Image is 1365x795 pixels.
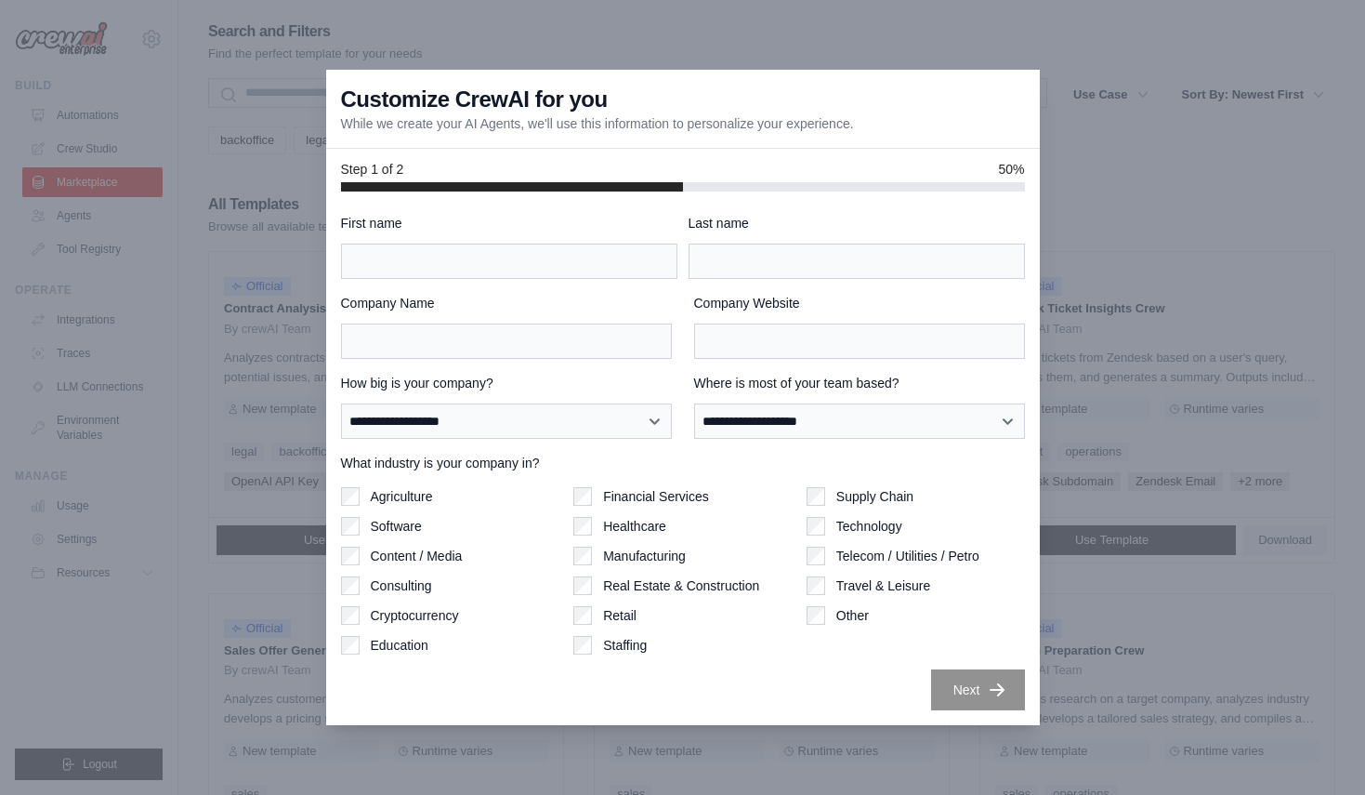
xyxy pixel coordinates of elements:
[341,294,672,312] label: Company Name
[931,669,1025,710] button: Next
[836,517,902,536] label: Technology
[603,517,666,536] label: Healthcare
[603,487,709,506] label: Financial Services
[371,547,463,565] label: Content / Media
[836,487,913,506] label: Supply Chain
[341,214,677,232] label: First name
[371,576,432,595] label: Consulting
[998,160,1024,179] span: 50%
[694,374,1025,392] label: Where is most of your team based?
[341,85,608,114] h3: Customize CrewAI for you
[371,606,459,625] label: Cryptocurrency
[341,374,672,392] label: How big is your company?
[341,114,854,133] p: While we create your AI Agents, we'll use this information to personalize your experience.
[689,214,1025,232] label: Last name
[836,576,930,595] label: Travel & Leisure
[836,547,979,565] label: Telecom / Utilities / Petro
[694,294,1025,312] label: Company Website
[603,576,759,595] label: Real Estate & Construction
[371,487,433,506] label: Agriculture
[603,606,637,625] label: Retail
[341,160,404,179] span: Step 1 of 2
[341,454,1025,472] label: What industry is your company in?
[836,606,869,625] label: Other
[603,547,686,565] label: Manufacturing
[371,517,422,536] label: Software
[371,636,428,655] label: Education
[603,636,647,655] label: Staffing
